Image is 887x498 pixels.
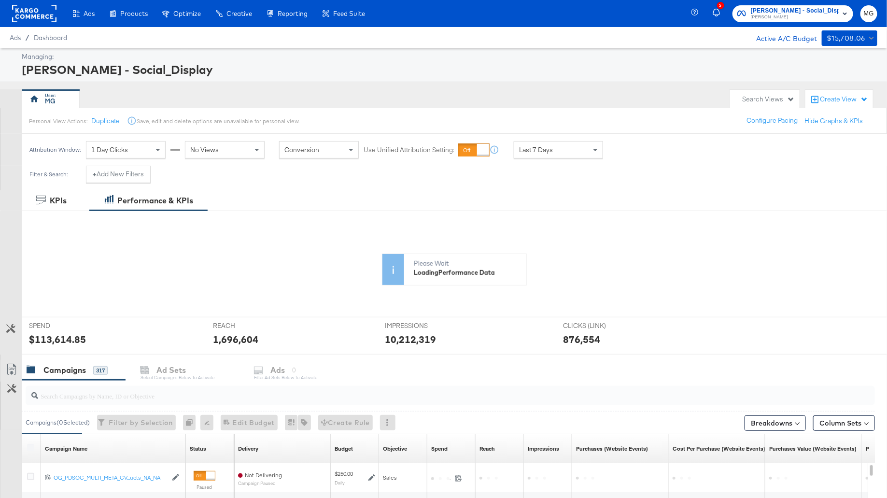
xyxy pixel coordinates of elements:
div: Personal View Actions: [29,117,87,125]
a: The average cost for each purchase tracked by your Custom Audience pixel on your website after pe... [673,445,765,453]
span: Sales [383,474,397,481]
input: Search Campaigns by Name, ID or Objective [38,383,797,401]
a: Dashboard [34,34,67,42]
div: Managing: [22,52,875,61]
div: Spend [431,445,448,453]
button: Hide Graphs & KPIs [804,116,863,126]
a: The total value of the purchase actions tracked by your Custom Audience pixel on your website aft... [769,445,857,453]
span: Conversion [284,145,319,154]
a: Your campaign's objective. [383,445,407,453]
a: The number of times your ad was served. On mobile apps an ad is counted as served the first time ... [528,445,559,453]
a: Reflects the ability of your Ad Campaign to achieve delivery based on ad states, schedule and bud... [238,445,258,453]
button: 5 [711,4,728,23]
span: MG [864,8,873,19]
div: Save, edit and delete options are unavailable for personal view. [137,117,299,125]
button: $15,708.06 [822,30,877,46]
span: Ads [84,10,95,17]
a: The number of times a purchase was made tracked by your Custom Audience pixel on your website aft... [576,445,648,453]
div: Campaigns ( 0 Selected) [26,418,90,427]
span: Ads [10,34,21,42]
div: 317 [93,366,108,375]
label: Paused [194,484,215,490]
a: The maximum amount you're willing to spend on your ads, on average each day or over the lifetime ... [335,445,353,453]
div: Impressions [528,445,559,453]
div: Reach [479,445,495,453]
div: Attribution Window: [29,146,81,153]
span: / [21,34,34,42]
a: Your campaign name. [45,445,87,453]
strong: + [93,170,97,179]
span: Optimize [173,10,201,17]
div: Filter & Search: [29,171,68,178]
div: $250.00 [335,470,353,478]
span: Creative [226,10,252,17]
div: Create View [820,95,868,104]
button: Duplicate [91,116,120,126]
label: Use Unified Attribution Setting: [364,145,454,155]
div: Cost Per Purchase (Website Events) [673,445,765,453]
a: The number of people your ad was served to. [479,445,495,453]
div: Delivery [238,445,258,453]
span: 1 Day Clicks [91,145,128,154]
button: Column Sets [813,415,875,431]
div: Purchases Value (Website Events) [769,445,857,453]
sub: Campaign Paused [238,481,282,486]
button: [PERSON_NAME] - Social_Display[PERSON_NAME] [732,5,853,22]
span: Not Delivering [245,471,282,479]
div: Search Views [742,95,795,104]
div: KPIs [50,195,67,206]
div: [PERSON_NAME] - Social_Display [22,61,875,78]
div: Active A/C Budget [746,30,817,45]
span: [PERSON_NAME] [751,14,839,21]
a: Shows the current state of your Ad Campaign. [190,445,206,453]
div: $15,708.06 [827,32,865,44]
button: +Add New Filters [86,166,151,183]
span: No Views [190,145,219,154]
span: Last 7 Days [519,145,553,154]
div: MG [45,97,56,106]
span: [PERSON_NAME] - Social_Display [751,6,839,16]
div: Performance & KPIs [117,195,193,206]
span: Feed Suite [333,10,365,17]
button: MG [860,5,877,22]
span: Products [120,10,148,17]
button: Breakdowns [745,415,806,431]
a: The total amount spent to date. [431,445,448,453]
div: Status [190,445,206,453]
div: Purchases (Website Events) [576,445,648,453]
div: 5 [717,2,724,9]
div: 0 [183,415,200,430]
sub: Daily [335,480,345,485]
div: OG_PDSOC_MULTI_META_CV...ucts_NA_NA [54,474,167,482]
div: Campaigns [43,365,86,376]
div: Objective [383,445,407,453]
div: Campaign Name [45,445,87,453]
button: Configure Pacing [740,112,804,129]
a: OG_PDSOC_MULTI_META_CV...ucts_NA_NA [54,474,167,482]
span: Reporting [278,10,308,17]
div: Budget [335,445,353,453]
